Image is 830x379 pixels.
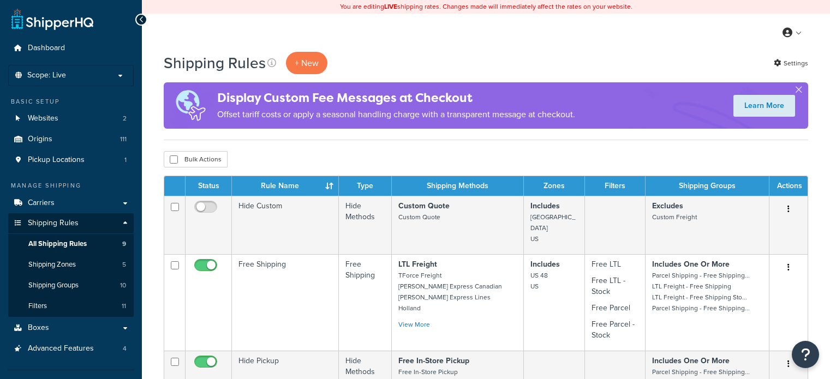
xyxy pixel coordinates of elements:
[398,270,502,313] small: TForce Freight [PERSON_NAME] Express Canadian [PERSON_NAME] Express Lines Holland
[232,196,339,254] td: Hide Custom
[8,213,134,317] li: Shipping Rules
[28,239,87,249] span: All Shipping Rules
[398,200,450,212] strong: Custom Quote
[339,196,392,254] td: Hide Methods
[8,255,134,275] li: Shipping Zones
[122,239,126,249] span: 9
[8,234,134,254] a: All Shipping Rules 9
[28,260,76,269] span: Shipping Zones
[286,52,327,74] p: + New
[8,339,134,359] a: Advanced Features 4
[398,212,440,222] small: Custom Quote
[164,82,217,129] img: duties-banner-06bc72dcb5fe05cb3f9472aba00be2ae8eb53ab6f0d8bb03d382ba314ac3c341.png
[398,355,469,366] strong: Free In-Store Pickup
[585,176,646,196] th: Filters
[8,109,134,129] li: Websites
[8,97,134,106] div: Basic Setup
[530,270,548,291] small: US 48 US
[592,319,639,341] p: Free Parcel - Stock
[186,176,232,196] th: Status
[124,155,127,165] span: 1
[339,254,392,351] td: Free Shipping
[120,135,127,144] span: 111
[8,296,134,316] a: Filters 11
[232,254,339,351] td: Free Shipping
[28,198,55,208] span: Carriers
[733,95,795,117] a: Learn More
[11,8,93,30] a: ShipperHQ Home
[592,275,639,297] p: Free LTL - Stock
[652,258,730,270] strong: Includes One Or More
[8,255,134,275] a: Shipping Zones 5
[398,258,437,270] strong: LTL Freight
[769,176,808,196] th: Actions
[122,260,126,269] span: 5
[8,193,134,213] a: Carriers
[530,212,576,244] small: [GEOGRAPHIC_DATA] US
[530,258,560,270] strong: Includes
[8,318,134,338] a: Boxes
[524,176,585,196] th: Zones
[8,275,134,296] a: Shipping Groups 10
[123,114,127,123] span: 2
[339,176,392,196] th: Type
[232,176,339,196] th: Rule Name : activate to sort column ascending
[398,367,458,377] small: Free In-Store Pickup
[217,89,575,107] h4: Display Custom Fee Messages at Checkout
[652,355,730,366] strong: Includes One Or More
[28,155,85,165] span: Pickup Locations
[398,320,430,329] a: View More
[28,135,52,144] span: Origins
[8,129,134,149] li: Origins
[585,254,646,351] td: Free LTL
[28,344,94,353] span: Advanced Features
[123,344,127,353] span: 4
[792,341,819,368] button: Open Resource Center
[8,150,134,170] a: Pickup Locations 1
[8,339,134,359] li: Advanced Features
[8,181,134,190] div: Manage Shipping
[392,176,524,196] th: Shipping Methods
[164,151,228,167] button: Bulk Actions
[164,52,266,74] h1: Shipping Rules
[652,200,683,212] strong: Excludes
[28,281,79,290] span: Shipping Groups
[122,302,126,311] span: 11
[8,150,134,170] li: Pickup Locations
[8,296,134,316] li: Filters
[27,71,66,80] span: Scope: Live
[28,302,47,311] span: Filters
[28,114,58,123] span: Websites
[28,44,65,53] span: Dashboard
[530,200,560,212] strong: Includes
[120,281,126,290] span: 10
[8,213,134,233] a: Shipping Rules
[8,109,134,129] a: Websites 2
[8,38,134,58] a: Dashboard
[217,107,575,122] p: Offset tariff costs or apply a seasonal handling charge with a transparent message at checkout.
[774,56,808,71] a: Settings
[8,129,134,149] a: Origins 111
[8,234,134,254] li: All Shipping Rules
[646,176,769,196] th: Shipping Groups
[28,219,79,228] span: Shipping Rules
[592,303,639,314] p: Free Parcel
[384,2,397,11] b: LIVE
[28,323,49,333] span: Boxes
[8,275,134,296] li: Shipping Groups
[652,212,697,222] small: Custom Freight
[652,270,750,313] small: Parcel Shipping - Free Shipping... LTL Freight - Free Shipping LTL Freight - Free Shipping Sto......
